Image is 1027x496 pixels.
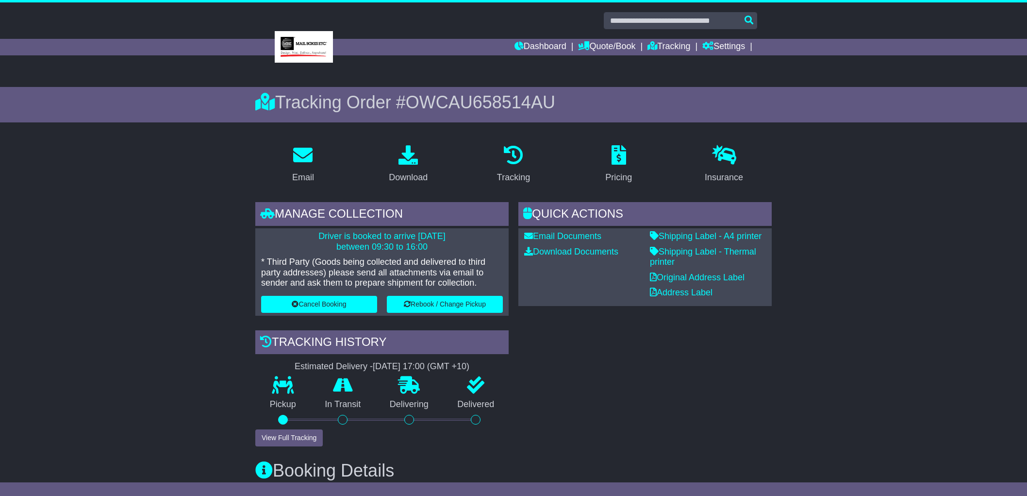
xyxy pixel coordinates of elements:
p: Delivering [375,399,443,410]
div: Tracking Order # [255,92,772,113]
p: Pickup [255,399,311,410]
p: * Third Party (Goods being collected and delivered to third party addresses) please send all atta... [261,257,503,289]
button: Cancel Booking [261,296,377,313]
a: Insurance [698,142,749,188]
div: Tracking [497,171,530,184]
div: [DATE] 17:00 (GMT +10) [373,361,469,372]
p: Delivered [443,399,509,410]
div: Email [292,171,314,184]
button: View Full Tracking [255,429,323,446]
a: Tracking [647,39,690,55]
a: Address Label [650,288,712,297]
a: Email [286,142,320,188]
div: Tracking history [255,330,509,357]
a: Download [382,142,434,188]
p: In Transit [311,399,376,410]
a: Dashboard [514,39,566,55]
div: Insurance [705,171,743,184]
a: Shipping Label - Thermal printer [650,247,756,267]
a: Original Address Label [650,273,745,282]
a: Quote/Book [578,39,635,55]
a: Download Documents [524,247,618,257]
p: Driver is booked to arrive [DATE] between 09:30 to 16:00 [261,231,503,252]
button: Rebook / Change Pickup [387,296,503,313]
div: Pricing [605,171,632,184]
span: OWCAU658514AU [406,92,555,112]
div: Manage collection [255,202,509,228]
a: Settings [702,39,745,55]
div: Quick Actions [518,202,772,228]
div: Download [389,171,428,184]
h3: Booking Details [255,461,772,480]
a: Pricing [599,142,638,188]
a: Shipping Label - A4 printer [650,231,762,241]
a: Email Documents [524,231,601,241]
a: Tracking [491,142,536,188]
div: Estimated Delivery - [255,361,509,372]
img: MBE Eight Mile Plains [275,31,333,63]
